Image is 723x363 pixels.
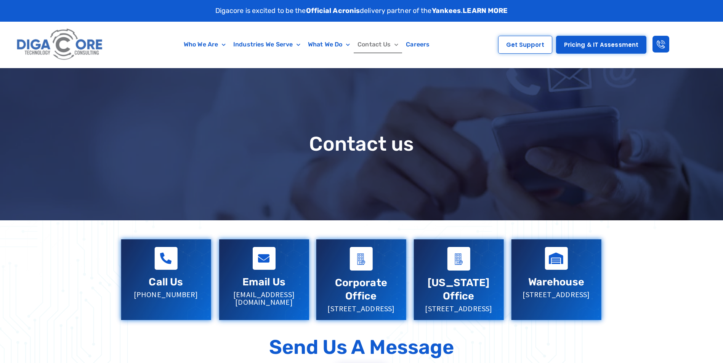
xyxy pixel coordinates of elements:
a: Email Us [253,247,276,270]
a: [US_STATE] Office [428,277,490,302]
a: Virginia Office [448,247,471,271]
a: Corporate Office [335,277,388,302]
a: LEARN MORE [463,6,508,15]
span: Pricing & IT Assessment [564,42,638,48]
strong: Yankees [432,6,461,15]
p: [STREET_ADDRESS] [422,305,497,312]
a: Call Us [155,247,178,270]
a: Industries We Serve [229,36,304,53]
a: Warehouse [529,276,585,288]
a: Call Us [149,276,184,288]
a: Get Support [498,36,552,54]
p: [PHONE_NUMBER] [129,291,204,298]
img: Digacore logo 1 [14,25,106,64]
a: What We Do [304,36,354,53]
a: Warehouse [545,247,568,270]
a: Pricing & IT Assessment [556,36,646,54]
nav: Menu [142,36,471,53]
h1: Contact us [118,133,606,155]
a: Email Us [242,276,285,288]
strong: Official Acronis [306,6,360,15]
a: Careers [402,36,433,53]
a: Who We Are [180,36,229,53]
a: Contact Us [354,36,402,53]
p: Send Us a Message [269,335,454,359]
p: [EMAIL_ADDRESS][DOMAIN_NAME] [227,291,301,306]
p: Digacore is excited to be the delivery partner of the . [215,6,508,16]
a: Corporate Office [350,247,373,271]
p: [STREET_ADDRESS] [519,291,594,298]
span: Get Support [506,42,544,48]
p: [STREET_ADDRESS] [324,305,399,312]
